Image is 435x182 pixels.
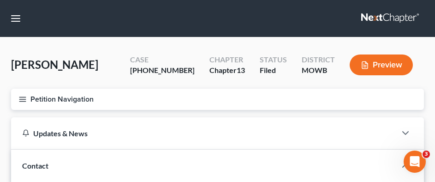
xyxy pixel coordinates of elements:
[209,55,245,65] div: Chapter
[11,89,424,110] button: Petition Navigation
[237,66,245,74] span: 13
[404,151,426,173] iframe: Intercom live chat
[11,58,98,71] span: [PERSON_NAME]
[423,151,430,158] span: 3
[130,55,195,65] div: Case
[302,65,335,76] div: MOWB
[260,55,287,65] div: Status
[302,55,335,65] div: District
[209,65,245,76] div: Chapter
[22,161,48,170] span: Contact
[22,128,385,138] div: Updates & News
[130,65,195,76] div: [PHONE_NUMBER]
[260,65,287,76] div: Filed
[350,55,413,75] button: Preview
